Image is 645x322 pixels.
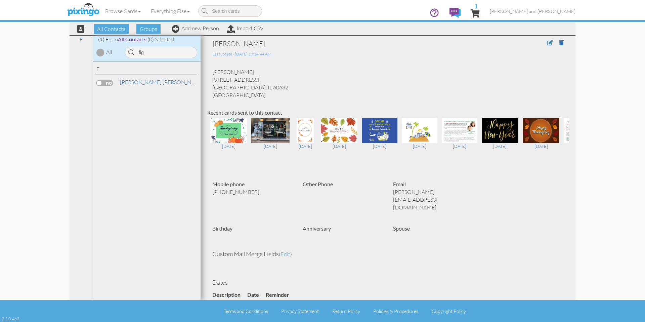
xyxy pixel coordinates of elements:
[251,118,290,143] img: 121852-1-1727891339047-48d0d9a7afff598d-qa.jpg
[402,143,437,149] div: [DATE]
[564,143,599,149] div: [DATE]
[120,79,163,85] span: [PERSON_NAME],
[294,143,316,149] div: [DATE]
[373,308,418,314] a: Policies & Procedures
[210,118,247,143] img: 123532-1-1731346666044-f9055e1abaafef74-qa.jpg
[449,8,461,18] img: comments.svg
[442,118,477,143] img: 76811-1-1646769399019-4411731afeb0bc0c-qa.jpg
[523,143,559,149] div: [DATE]
[442,127,477,150] a: [DATE]
[523,118,559,143] img: 71660-1-1639504889387-15aeb079ef2682ce-qa.jpg
[118,36,146,42] span: All Contacts
[490,8,575,14] span: [PERSON_NAME] and [PERSON_NAME]
[482,127,518,150] a: [DATE]
[213,39,491,48] div: [PERSON_NAME]
[251,143,290,149] div: [DATE]
[147,36,174,43] span: (0) Selected
[212,181,245,187] strong: Mobile phone
[482,143,518,149] div: [DATE]
[393,181,406,187] strong: Email
[281,308,319,314] a: Privacy Statement
[106,48,112,56] div: All
[119,78,205,86] a: [PERSON_NAME]
[294,127,316,150] a: [DATE]
[212,225,232,232] strong: Birthday
[136,24,161,34] span: Groups
[474,3,478,9] span: 1
[212,188,293,196] p: [PHONE_NUMBER]
[2,316,19,322] div: 2.2.0-463
[393,225,410,232] strong: Spouse
[100,3,146,19] a: Browse Cards
[172,25,219,32] a: Add new Person
[482,118,518,143] img: 73054-1-1640896885713-87a1b88de24407e0-qa.jpg
[297,118,314,143] img: 106346-1-1699479463257-d7a3a29b8b8599bd-qa.jpg
[442,143,477,149] div: [DATE]
[251,127,290,150] a: [DATE]
[210,143,247,149] div: [DATE]
[523,127,559,150] a: [DATE]
[227,25,263,32] a: Import CSV
[212,251,564,257] h4: Custom Mail Merge Fields
[212,289,247,300] th: Description
[321,118,357,143] img: 87705-1-1667219799922-65073dbb5b588c22-qa.jpg
[303,181,333,187] strong: Other Phone
[266,289,296,300] th: Reminder
[564,118,599,143] img: 65626-1-1631735259767-013f847221b93495-qa.jpg
[362,127,397,150] a: [DATE]
[281,251,290,257] span: edit
[303,225,331,232] strong: Anniversary
[66,2,101,18] img: pixingo logo
[213,51,271,56] span: Last update - [DATE] 10:14:44 AM
[76,35,86,43] a: F
[432,308,466,314] a: Copyright Policy
[207,109,282,116] strong: Recent cards sent to this contact
[247,289,266,300] th: Date
[279,251,292,257] span: ( )
[321,143,357,149] div: [DATE]
[402,118,437,143] img: 80155-1-1652728180516-39e6b131855ef5e1-qa.jpg
[471,3,480,23] a: 1
[564,127,599,150] a: [DATE]
[93,36,201,43] div: (1) From
[212,279,564,286] h4: Dates
[210,127,247,150] a: [DATE]
[207,68,569,99] div: [PERSON_NAME] [STREET_ADDRESS] [GEOGRAPHIC_DATA], IL 60632 [GEOGRAPHIC_DATA]
[402,127,437,150] a: [DATE]
[362,118,397,143] img: 85746-1-1663713401627-caeaeafc6df77fee-qa.jpg
[321,127,357,150] a: [DATE]
[224,308,268,314] a: Terms and Conditions
[146,3,195,19] a: Everything Else
[332,308,360,314] a: Return Policy
[198,5,262,17] input: Search cards
[485,3,580,20] a: [PERSON_NAME] and [PERSON_NAME]
[362,143,397,149] div: [DATE]
[393,188,473,211] p: [PERSON_NAME][EMAIL_ADDRESS][DOMAIN_NAME]
[96,65,197,75] div: F
[94,24,129,34] span: All Contacts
